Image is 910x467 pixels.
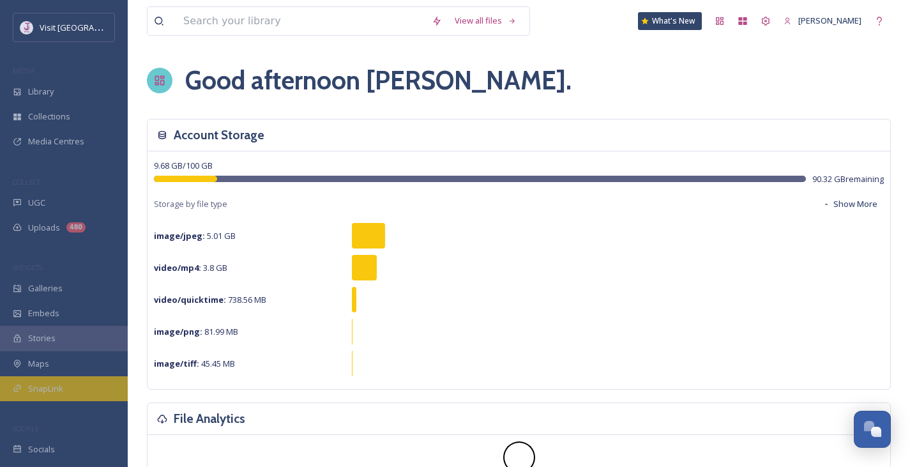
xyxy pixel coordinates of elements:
strong: image/jpeg : [154,230,205,241]
div: 480 [66,222,86,233]
button: Show More [816,192,884,217]
a: [PERSON_NAME] [777,8,868,33]
strong: image/png : [154,326,202,337]
span: 90.32 GB remaining [812,173,884,185]
span: 81.99 MB [154,326,238,337]
a: What's New [638,12,702,30]
span: 45.45 MB [154,358,235,369]
span: WIDGETS [13,263,42,272]
a: View all files [448,8,523,33]
h1: Good afternoon [PERSON_NAME] . [185,61,572,100]
span: 9.68 GB / 100 GB [154,160,213,171]
button: Open Chat [854,411,891,448]
span: UGC [28,197,45,209]
span: COLLECT [13,177,40,187]
span: Library [28,86,54,98]
span: Maps [28,358,49,370]
span: 3.8 GB [154,262,227,273]
span: 738.56 MB [154,294,266,305]
h3: File Analytics [174,410,245,428]
span: [PERSON_NAME] [798,15,861,26]
strong: video/mp4 : [154,262,201,273]
h3: Account Storage [174,126,264,144]
span: MEDIA [13,66,35,75]
span: Collections [28,111,70,123]
span: Visit [GEOGRAPHIC_DATA] [40,21,139,33]
span: Uploads [28,222,60,234]
span: Stories [28,332,56,344]
span: SnapLink [28,383,63,395]
strong: video/quicktime : [154,294,226,305]
strong: image/tiff : [154,358,199,369]
span: Embeds [28,307,59,319]
span: Storage by file type [154,198,227,210]
span: Galleries [28,282,63,295]
span: SOCIALS [13,424,38,433]
span: Socials [28,443,55,456]
input: Search your library [177,7,425,35]
img: Events-Jersey-Logo.png [20,21,33,34]
span: 5.01 GB [154,230,236,241]
span: Media Centres [28,135,84,148]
